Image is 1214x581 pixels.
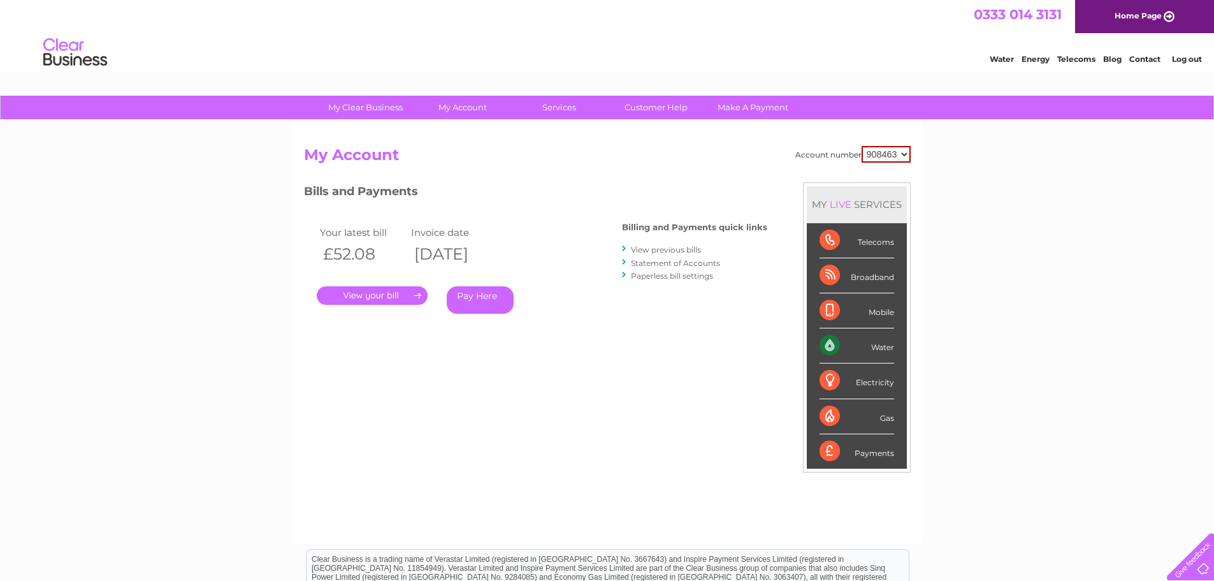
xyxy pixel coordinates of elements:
[304,182,767,205] h3: Bills and Payments
[1129,54,1160,64] a: Contact
[507,96,612,119] a: Services
[1022,54,1050,64] a: Energy
[307,7,909,62] div: Clear Business is a trading name of Verastar Limited (registered in [GEOGRAPHIC_DATA] No. 3667643...
[622,223,767,232] h4: Billing and Payments quick links
[807,186,907,223] div: MY SERVICES
[795,146,911,163] div: Account number
[820,434,894,469] div: Payments
[43,33,108,72] img: logo.png
[1057,54,1095,64] a: Telecoms
[408,241,500,267] th: [DATE]
[700,96,806,119] a: Make A Payment
[820,364,894,399] div: Electricity
[990,54,1014,64] a: Water
[631,258,720,268] a: Statement of Accounts
[447,286,514,314] a: Pay Here
[827,198,854,210] div: LIVE
[820,399,894,434] div: Gas
[820,293,894,328] div: Mobile
[603,96,709,119] a: Customer Help
[631,271,713,281] a: Paperless bill settings
[1172,54,1202,64] a: Log out
[317,224,408,241] td: Your latest bill
[408,224,500,241] td: Invoice date
[304,146,911,170] h2: My Account
[631,245,701,254] a: View previous bills
[820,223,894,258] div: Telecoms
[820,258,894,293] div: Broadband
[410,96,515,119] a: My Account
[820,328,894,364] div: Water
[313,96,418,119] a: My Clear Business
[317,286,428,305] a: .
[317,241,408,267] th: £52.08
[974,6,1062,22] a: 0333 014 3131
[1103,54,1122,64] a: Blog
